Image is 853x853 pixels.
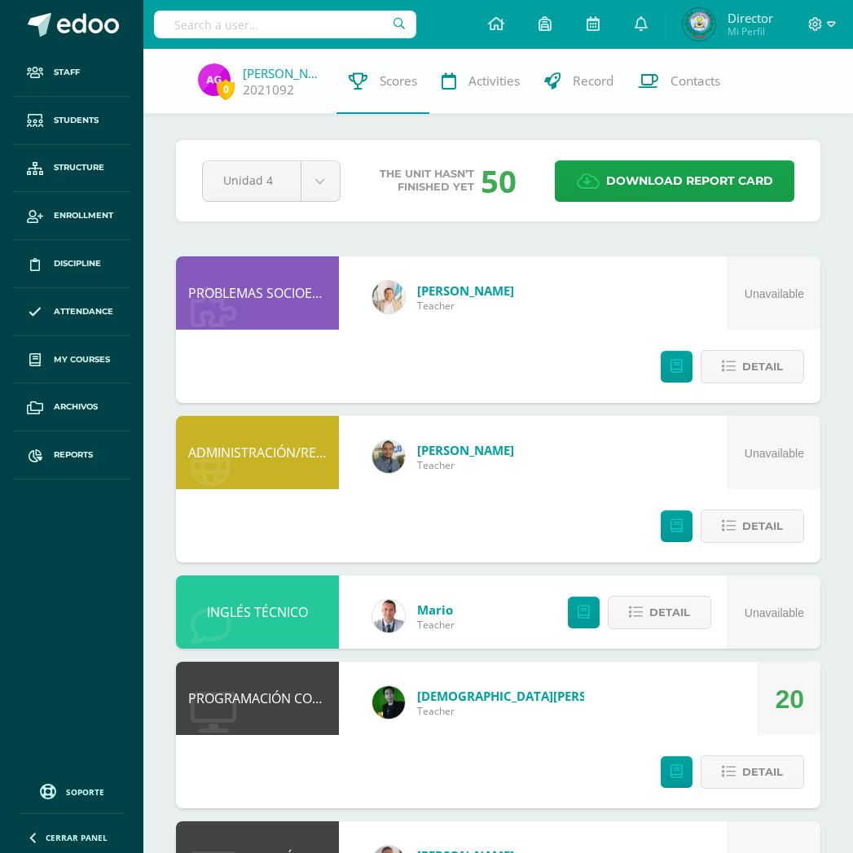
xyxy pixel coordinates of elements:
span: Staff [54,66,80,79]
span: Detail [649,597,690,628]
button: Detail [608,596,711,629]
span: Teacher [417,618,455,632]
img: f96c4e5d2641a63132d01c8857867525.png [372,281,405,313]
div: PROGRAMACIÓN COMERCIAL II [176,662,339,735]
a: Students [13,97,130,145]
span: My courses [54,353,110,366]
a: Download report card [555,160,794,202]
span: Reports [54,448,93,461]
a: Soporte [20,780,124,802]
span: Unavailable [745,447,804,460]
a: Activities [429,49,532,114]
a: [PERSON_NAME] [243,65,324,81]
span: Download report card [606,161,773,201]
a: Discipline [13,240,130,288]
div: INGLÉS TÉCNICO [176,575,339,649]
img: 648d3fb031ec89f861c257ccece062c1.png [683,8,715,41]
span: Discipline [54,257,101,270]
a: [PERSON_NAME] [417,282,514,299]
a: Unidad 4 [203,161,340,201]
span: Archivos [54,400,98,413]
span: Teacher [417,704,613,718]
a: Archivos [13,383,130,431]
a: [PERSON_NAME] [417,442,514,458]
img: 17181a757847fc8d4c08dff730b821a1.png [372,440,405,473]
span: Scores [380,72,417,90]
button: Detail [701,350,804,383]
a: PROGRAMACIÓN COMERCIAL II [188,689,375,707]
a: Record [532,49,626,114]
div: 20 [775,663,804,736]
span: Unidad 4 [223,161,280,199]
img: a3f08ede47cf93992f6d41f2547503f4.png [372,686,405,719]
a: [DEMOGRAPHIC_DATA][PERSON_NAME] [417,688,613,704]
span: Unavailable [745,606,804,619]
a: Scores [336,49,429,114]
span: Cerrar panel [46,832,108,843]
span: Attendance [54,305,113,318]
a: Staff [13,49,130,97]
span: Detail [742,757,783,787]
span: Teacher [417,299,514,313]
span: 0 [217,79,235,99]
span: Detail [742,352,783,382]
a: My courses [13,336,130,384]
a: Mario [417,601,455,618]
span: Mi Perfil [728,24,773,38]
a: Reports [13,431,130,479]
div: 50 [481,160,517,202]
span: Structure [54,161,104,174]
a: PROBLEMAS SOCIOECONÓMICOS [188,284,389,302]
img: fd19eef4945ba13e40464b1711b55d18.png [198,63,231,96]
span: Detail [742,511,783,541]
button: Detail [701,510,804,543]
a: Contacts [626,49,732,114]
span: Soporte [66,786,104,798]
a: Enrollment [13,192,130,240]
span: The unit hasn’t finished yet [380,168,474,194]
span: Contacts [671,72,720,90]
span: Director [728,10,773,26]
span: Teacher [417,458,514,472]
span: Activities [468,72,520,90]
span: Unavailable [745,287,804,300]
span: Students [54,114,99,127]
button: Detail [701,755,804,789]
a: 2021092 [243,81,294,98]
a: INGLÉS TÉCNICO [207,603,308,621]
span: Record [573,72,613,90]
a: Attendance [13,288,130,336]
input: Search a user… [154,11,416,38]
img: 15665d9db7c334c2905e1587f3c0848d.png [372,600,405,632]
div: PROBLEMAS SOCIOECONÓMICOS [176,256,339,330]
div: ADMINISTRACIÓN/REDACCIÓN Y CORRESPONDENCIA [176,416,339,489]
span: Enrollment [54,209,113,222]
a: Structure [13,145,130,193]
a: ADMINISTRACIÓN/REDACCIÓN Y CORRESPONDENCIA [188,444,510,461]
